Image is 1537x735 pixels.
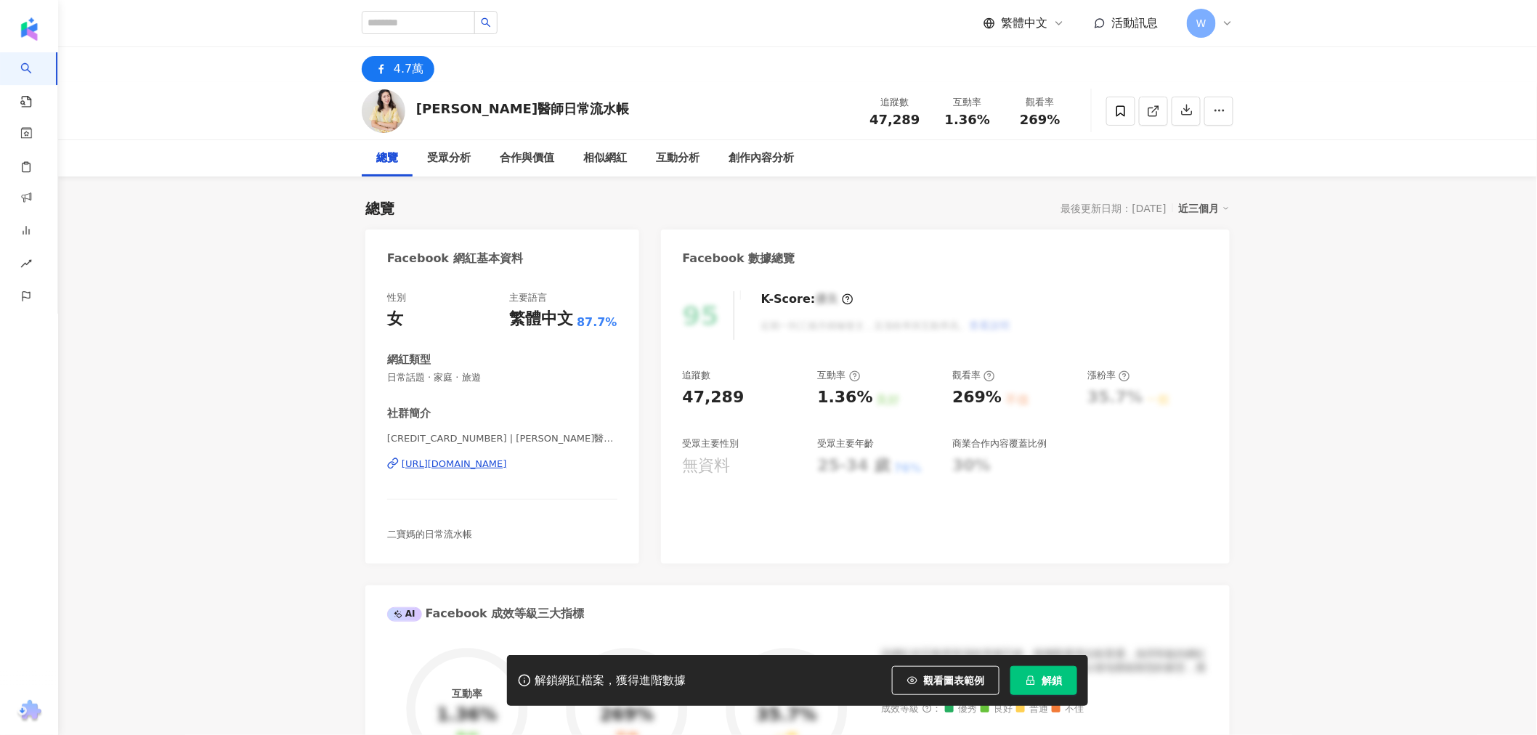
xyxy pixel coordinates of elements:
img: KOL Avatar [362,89,405,133]
div: 主要語言 [509,291,547,304]
div: 女 [387,308,403,330]
span: 活動訊息 [1111,16,1158,30]
div: 商業合作內容覆蓋比例 [952,437,1047,450]
button: 解鎖 [1010,666,1077,695]
div: 互動分析 [656,150,699,167]
div: 繁體中文 [509,308,573,330]
div: 無資料 [683,455,731,477]
span: 47,289 [869,112,920,127]
div: 該網紅的互動率和漲粉率都不錯，唯獨觀看率比較普通，為同等級的網紅的中低等級，效果不一定會好，但仍然建議可以發包開箱類型的案型，應該會比較有成效！ [881,647,1208,690]
span: lock [1026,675,1036,686]
div: 受眾分析 [427,150,471,167]
div: 追蹤數 [683,369,711,382]
div: 解鎖網紅檔案，獲得進階數據 [535,673,686,689]
div: 受眾主要性別 [683,437,739,450]
a: [URL][DOMAIN_NAME] [387,458,617,471]
div: 創作內容分析 [729,150,794,167]
button: 4.7萬 [362,56,434,82]
div: 總覽 [365,198,394,219]
div: 合作與價值 [500,150,554,167]
div: 觀看率 [1013,95,1068,110]
div: AI [387,607,422,622]
span: 解鎖 [1042,675,1062,686]
span: W [1196,15,1207,31]
span: [CREDIT_CARD_NUMBER] | [PERSON_NAME]醫師日常流水帳 [387,432,617,445]
div: 互動率 [817,369,860,382]
div: 總覽 [376,150,398,167]
div: 1.36% [817,386,872,409]
div: Facebook 網紅基本資料 [387,251,523,267]
span: 觀看圖表範例 [923,675,984,686]
span: 優秀 [945,704,977,715]
button: 觀看圖表範例 [892,666,999,695]
div: Facebook 數據總覽 [683,251,795,267]
div: 1.36% [437,705,497,726]
div: [PERSON_NAME]醫師日常流水帳 [416,100,629,118]
div: 269% [600,705,654,726]
div: 最後更新日期：[DATE] [1061,203,1167,214]
span: 二寶媽的日常流水帳 [387,529,472,540]
div: [URL][DOMAIN_NAME] [402,458,507,471]
div: 追蹤數 [867,95,922,110]
div: 269% [952,386,1002,409]
span: search [481,17,491,28]
div: 受眾主要年齡 [817,437,874,450]
span: 良好 [981,704,1013,715]
div: 近三個月 [1179,199,1230,218]
div: 35.7% [756,705,816,726]
div: 漲粉率 [1087,369,1130,382]
span: 87.7% [577,314,617,330]
div: K-Score : [761,291,853,307]
div: 觀看率 [952,369,995,382]
div: 4.7萬 [394,59,423,79]
div: 社群簡介 [387,406,431,421]
div: 網紅類型 [387,352,431,367]
div: 相似網紅 [583,150,627,167]
span: 繁體中文 [1001,15,1047,31]
span: rise [20,249,32,282]
span: 1.36% [945,113,990,127]
a: search [20,52,49,109]
div: Facebook 成效等級三大指標 [387,606,585,622]
div: 成效等級 ： [881,704,1208,715]
img: logo icon [17,17,41,41]
div: 性別 [387,291,406,304]
img: chrome extension [15,700,44,723]
span: 普通 [1016,704,1048,715]
span: 日常話題 · 家庭 · 旅遊 [387,371,617,384]
div: 47,289 [683,386,745,409]
span: 不佳 [1052,704,1084,715]
div: 互動率 [940,95,995,110]
span: 269% [1020,113,1061,127]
